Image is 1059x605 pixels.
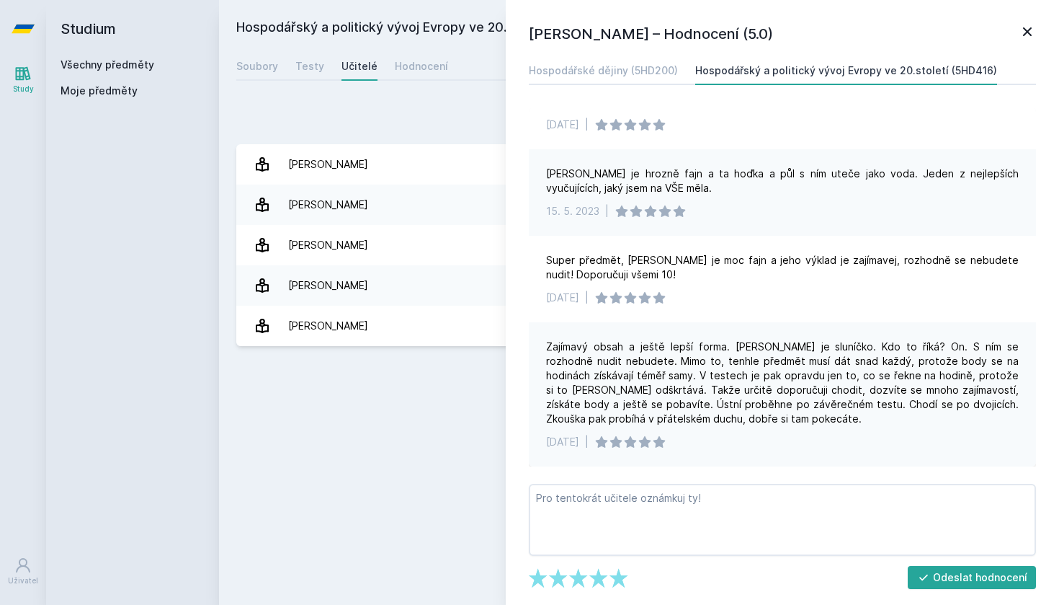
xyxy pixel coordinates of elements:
div: [PERSON_NAME] [288,312,368,340]
a: Soubory [236,52,278,81]
a: Všechny předměty [61,58,154,71]
div: Uživatel [8,575,38,586]
span: Moje předměty [61,84,138,98]
a: Uživatel [3,549,43,593]
div: [DATE] [546,291,579,305]
a: Učitelé [341,52,377,81]
a: Testy [295,52,324,81]
div: Soubory [236,59,278,74]
div: | [605,204,609,218]
div: [PERSON_NAME] [288,150,368,179]
div: | [585,291,589,305]
div: [DATE] [546,118,579,132]
a: [PERSON_NAME] 2 hodnocení 4.5 [236,306,1042,346]
a: [PERSON_NAME] 5 hodnocení 4.8 [236,225,1042,265]
div: [PERSON_NAME] [288,271,368,300]
div: Testy [295,59,324,74]
a: [PERSON_NAME] 1 hodnocení 5.0 [236,265,1042,306]
div: 15. 5. 2023 [546,204,599,218]
div: [PERSON_NAME] je hrozně fajn a ta hoďka a půl s ním uteče jako voda. Jeden z nejlepších vyučující... [546,167,1019,195]
div: [PERSON_NAME] [288,231,368,260]
a: [PERSON_NAME] 4 hodnocení 5.0 [236,144,1042,185]
div: | [585,118,589,132]
div: [PERSON_NAME] [288,190,368,219]
div: Zajímavý obsah a ještě lepší forma. [PERSON_NAME] je sluníčko. Kdo to říká? On. S ním se rozhodně... [546,340,1019,426]
div: Učitelé [341,59,377,74]
h2: Hospodářský a politický vývoj Evropy ve 20.století (5HD416) [236,17,880,40]
a: Study [3,58,43,102]
a: [PERSON_NAME] 3 hodnocení 5.0 [236,185,1042,225]
div: Super předmět, [PERSON_NAME] je moc fajn a jeho výklad je zajímavej, rozhodně se nebudete nudit! ... [546,253,1019,282]
div: Study [13,84,34,94]
a: Hodnocení [395,52,448,81]
div: Hodnocení [395,59,448,74]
